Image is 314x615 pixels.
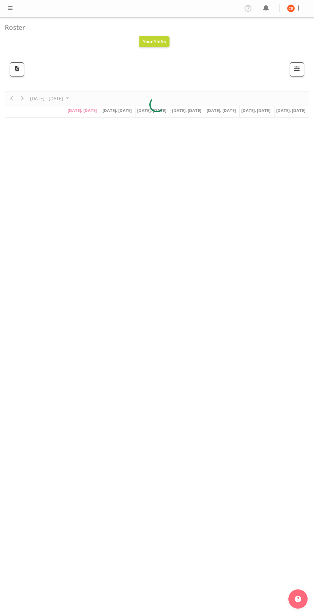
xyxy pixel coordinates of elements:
[287,4,295,12] img: chelsea-bartlett11426.jpg
[290,62,304,76] button: Filter Shifts
[295,596,301,602] img: help-xxl-2.png
[10,62,24,76] button: Download a PDF of the roster according to the set date range.
[139,36,169,47] button: Your Shifts
[5,24,304,31] h4: Roster
[143,38,166,44] span: Your Shifts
